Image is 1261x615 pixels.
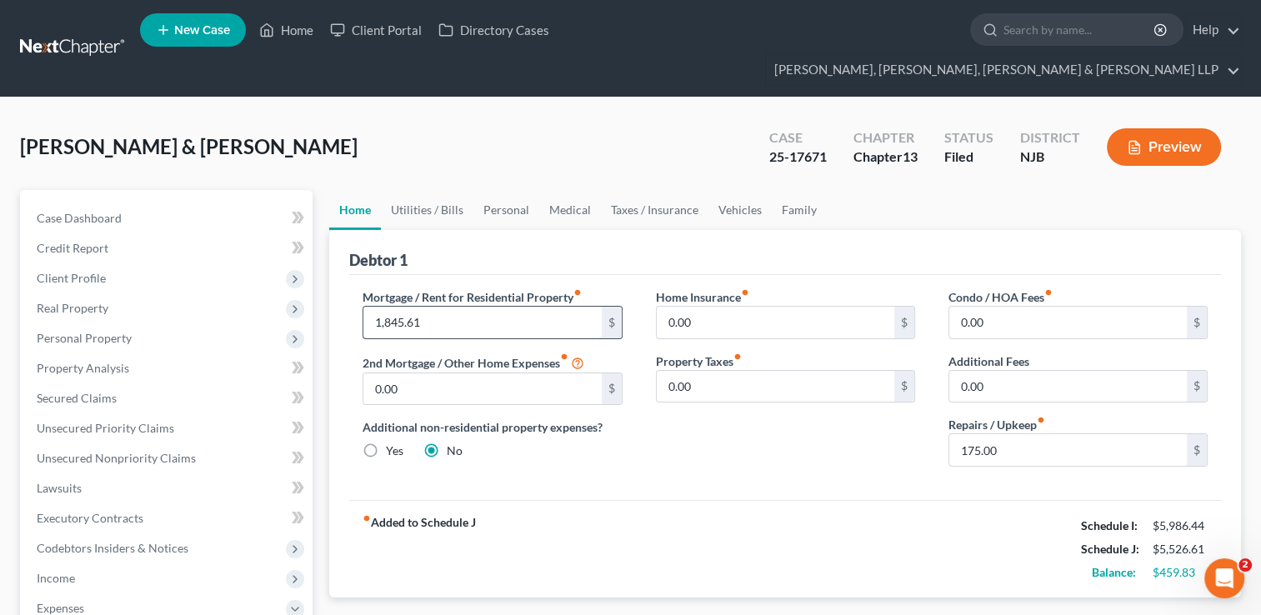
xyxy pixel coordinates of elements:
span: Lawsuits [37,481,82,495]
label: Property Taxes [656,352,742,370]
div: Chapter [853,147,918,167]
label: Additional non-residential property expenses? [363,418,622,436]
strong: Balance: [1092,565,1136,579]
div: District [1020,128,1080,147]
input: -- [363,307,601,338]
span: 2 [1238,558,1252,572]
input: -- [657,307,894,338]
a: Utilities / Bills [381,190,473,230]
div: 25-17671 [769,147,827,167]
a: Unsecured Nonpriority Claims [23,443,313,473]
div: NJB [1020,147,1080,167]
span: Executory Contracts [37,511,143,525]
a: [PERSON_NAME], [PERSON_NAME], [PERSON_NAME] & [PERSON_NAME] LLP [766,55,1240,85]
div: $459.83 [1153,564,1208,581]
span: Case Dashboard [37,211,122,225]
a: Home [329,190,381,230]
div: $5,526.61 [1153,541,1208,557]
div: $ [894,307,914,338]
a: Case Dashboard [23,203,313,233]
i: fiber_manual_record [741,288,749,297]
div: Filed [944,147,993,167]
i: fiber_manual_record [363,514,371,522]
strong: Schedule J: [1081,542,1139,556]
input: -- [363,373,601,405]
i: fiber_manual_record [1044,288,1053,297]
span: Real Property [37,301,108,315]
div: Case [769,128,827,147]
label: Mortgage / Rent for Residential Property [363,288,582,306]
a: Client Portal [322,15,430,45]
div: $5,986.44 [1153,517,1208,534]
div: $ [602,307,622,338]
label: Additional Fees [948,352,1029,370]
span: 13 [903,148,918,164]
i: fiber_manual_record [573,288,582,297]
button: Preview [1107,128,1221,166]
a: Lawsuits [23,473,313,503]
label: Repairs / Upkeep [948,416,1045,433]
a: Taxes / Insurance [601,190,708,230]
div: $ [1187,307,1207,338]
a: Secured Claims [23,383,313,413]
i: fiber_manual_record [1037,416,1045,424]
span: Client Profile [37,271,106,285]
i: fiber_manual_record [560,352,568,361]
a: Property Analysis [23,353,313,383]
input: -- [949,307,1187,338]
a: Vehicles [708,190,772,230]
input: Search by name... [1003,14,1156,45]
a: Medical [539,190,601,230]
span: Secured Claims [37,391,117,405]
iframe: Intercom live chat [1204,558,1244,598]
span: Property Analysis [37,361,129,375]
a: Unsecured Priority Claims [23,413,313,443]
span: Codebtors Insiders & Notices [37,541,188,555]
span: Expenses [37,601,84,615]
div: Debtor 1 [349,250,408,270]
div: $ [1187,434,1207,466]
div: $ [894,371,914,402]
a: Help [1184,15,1240,45]
i: fiber_manual_record [733,352,742,361]
input: -- [949,371,1187,402]
a: Personal [473,190,539,230]
input: -- [949,434,1187,466]
label: No [447,442,463,459]
span: New Case [174,24,230,37]
span: Credit Report [37,241,108,255]
span: Unsecured Priority Claims [37,421,174,435]
span: Personal Property [37,331,132,345]
a: Family [772,190,827,230]
div: Status [944,128,993,147]
label: Home Insurance [656,288,749,306]
input: -- [657,371,894,402]
div: $ [602,373,622,405]
a: Home [251,15,322,45]
span: Income [37,571,75,585]
span: [PERSON_NAME] & [PERSON_NAME] [20,134,358,158]
label: Condo / HOA Fees [948,288,1053,306]
strong: Schedule I: [1081,518,1138,532]
span: Unsecured Nonpriority Claims [37,451,196,465]
div: $ [1187,371,1207,402]
a: Executory Contracts [23,503,313,533]
label: Yes [386,442,403,459]
strong: Added to Schedule J [363,514,476,584]
label: 2nd Mortgage / Other Home Expenses [363,352,584,372]
a: Directory Cases [430,15,558,45]
a: Credit Report [23,233,313,263]
div: Chapter [853,128,918,147]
